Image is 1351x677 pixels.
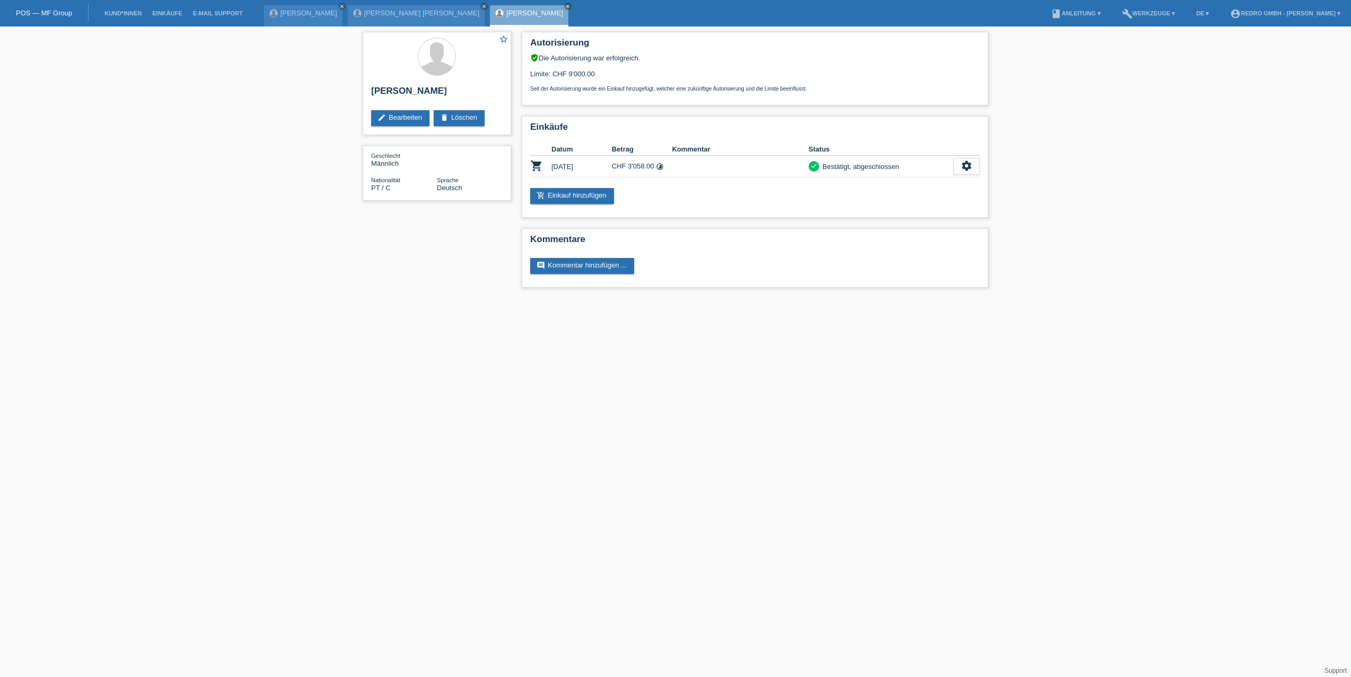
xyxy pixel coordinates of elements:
th: Status [809,143,953,156]
i: account_circle [1230,8,1241,19]
a: deleteLöschen [434,110,485,126]
th: Betrag [612,143,672,156]
div: Limite: CHF 9'000.00 [530,62,980,92]
div: Männlich [371,152,437,167]
a: close [480,3,488,10]
a: account_circleRedro GmbH - [PERSON_NAME] ▾ [1225,10,1346,16]
span: Deutsch [437,184,462,192]
i: check [810,162,818,170]
i: star_border [499,34,508,44]
p: Seit der Autorisierung wurde ein Einkauf hinzugefügt, welcher eine zukünftige Autorisierung und d... [530,86,980,92]
a: editBearbeiten [371,110,429,126]
a: commentKommentar hinzufügen ... [530,258,634,274]
i: close [481,4,487,9]
h2: Einkäufe [530,122,980,138]
th: Datum [551,143,612,156]
a: E-Mail Support [188,10,248,16]
div: Bestätigt, abgeschlossen [819,161,899,172]
i: Fixe Raten (24 Raten) [656,163,664,171]
a: DE ▾ [1191,10,1214,16]
span: Sprache [437,177,459,183]
i: delete [440,113,449,122]
i: comment [537,261,545,270]
i: verified_user [530,54,539,62]
a: [PERSON_NAME] [PERSON_NAME] [364,9,479,17]
a: add_shopping_cartEinkauf hinzufügen [530,188,614,204]
a: Support [1324,667,1347,674]
a: POS — MF Group [16,9,72,17]
th: Kommentar [672,143,809,156]
a: close [338,3,346,10]
a: bookAnleitung ▾ [1046,10,1106,16]
i: close [565,4,571,9]
i: close [339,4,345,9]
div: Die Autorisierung war erfolgreich. [530,54,980,62]
span: Geschlecht [371,153,400,159]
i: book [1051,8,1061,19]
a: Kund*innen [99,10,147,16]
a: buildWerkzeuge ▾ [1117,10,1181,16]
span: Portugal / C / 06.01.2007 [371,184,391,192]
i: POSP00026817 [530,159,543,172]
i: add_shopping_cart [537,191,545,200]
i: edit [378,113,386,122]
a: Einkäufe [147,10,187,16]
h2: [PERSON_NAME] [371,86,503,102]
a: [PERSON_NAME] [506,9,563,17]
span: Nationalität [371,177,400,183]
i: build [1122,8,1133,19]
h2: Autorisierung [530,38,980,54]
a: close [564,3,572,10]
h2: Kommentare [530,234,980,250]
td: CHF 3'058.00 [612,156,672,177]
i: settings [961,160,972,172]
a: [PERSON_NAME] [280,9,337,17]
a: star_border [499,34,508,46]
td: [DATE] [551,156,612,177]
